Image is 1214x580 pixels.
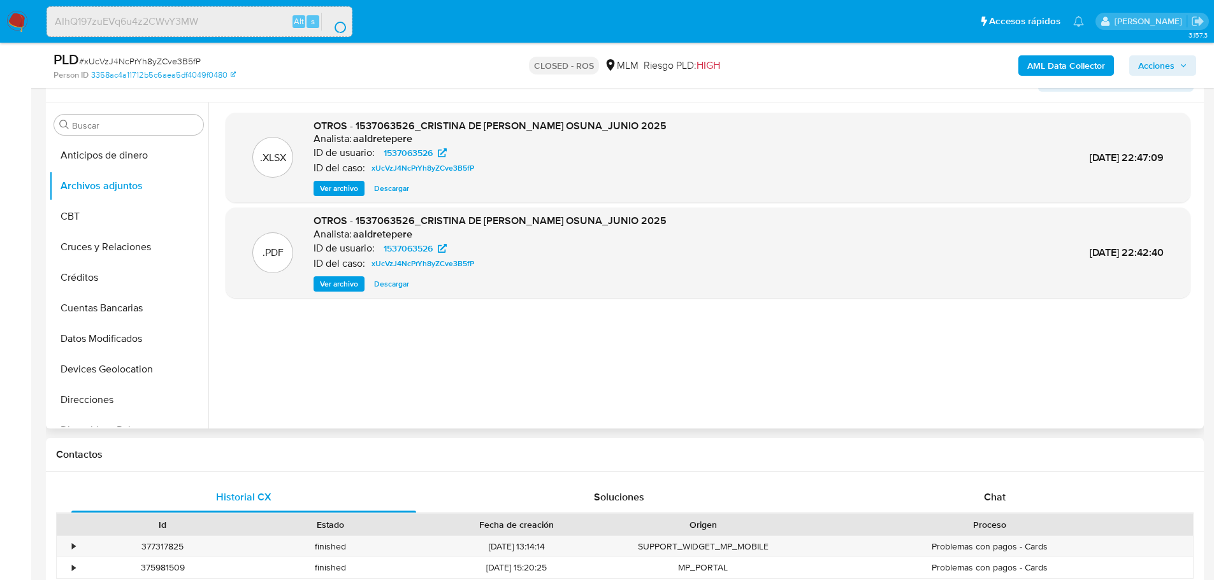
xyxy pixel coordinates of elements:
input: Buscar usuario o caso... [47,13,352,30]
div: [DATE] 15:20:25 [414,557,619,578]
div: MLM [604,59,639,73]
span: OTROS - 1537063526_CRISTINA DE [PERSON_NAME] OSUNA_JUNIO 2025 [314,118,667,133]
div: Fecha de creación [423,518,611,531]
button: Devices Geolocation [49,354,208,385]
span: OTROS - 1537063526_CRISTINA DE [PERSON_NAME] OSUNA_JUNIO 2025 [314,213,667,228]
a: 1537063526 [376,145,454,160]
div: • [72,541,75,553]
a: 1537063526 [376,241,454,256]
div: Id [88,518,238,531]
h1: Contactos [56,448,1194,461]
span: [DATE] 22:47:09 [1090,150,1164,165]
h6: aaldretepere [353,132,412,145]
span: Acciones [1138,55,1174,76]
button: Direcciones [49,385,208,415]
span: [DATE] 22:42:40 [1090,245,1164,260]
b: AML Data Collector [1027,55,1105,76]
span: Descargar [374,182,409,195]
span: Descargar [374,278,409,290]
a: Salir [1191,15,1204,28]
button: search-icon [321,13,347,31]
button: Datos Modificados [49,323,208,354]
div: Origen [628,518,778,531]
button: Anticipos de dinero [49,140,208,171]
b: Person ID [54,69,89,81]
p: .PDF [263,246,284,260]
span: Riesgo PLD: [644,59,720,73]
button: Dispositivos Point [49,415,208,446]
span: xUcVzJ4NcPrYh8yZCve3B5fP [372,160,474,176]
input: Buscar [72,120,198,131]
div: 375981509 [79,557,247,578]
a: xUcVzJ4NcPrYh8yZCve3B5fP [366,256,479,271]
h6: aaldretepere [353,228,412,241]
button: Créditos [49,262,208,293]
div: MP_PORTAL [619,557,787,578]
span: 1537063526 [384,241,433,256]
button: Archivos adjuntos [49,171,208,201]
b: PLD [54,49,79,69]
button: Ver archivo [314,181,365,196]
div: [DATE] 13:14:14 [414,536,619,557]
span: Ver archivo [320,182,358,195]
span: Soluciones [594,490,644,504]
button: Descargar [368,181,416,196]
button: Buscar [59,120,69,130]
button: Acciones [1129,55,1196,76]
p: ID del caso: [314,162,365,174]
span: 1537063526 [384,145,433,160]
p: ID de usuario: [314,146,375,159]
div: • [72,562,75,574]
p: ID de usuario: [314,242,375,255]
button: Cuentas Bancarias [49,293,208,323]
p: Analista: [314,228,352,241]
div: Problemas con pagos - Cards [787,536,1193,557]
p: marianathalie.grajeda@mercadolibre.com.mx [1115,15,1187,27]
span: # xUcVzJ4NcPrYh8yZCve3B5fP [79,55,201,67]
p: ID del caso: [314,257,365,270]
button: AML Data Collector [1018,55,1114,76]
span: 3.157.3 [1189,30,1208,40]
a: 3358ac4a11712b5c6aea5df4049f0480 [91,69,236,81]
span: s [311,15,315,27]
span: Historial CX [216,490,271,504]
span: Alt [294,15,304,27]
div: 377317825 [79,536,247,557]
p: CLOSED - ROS [529,57,599,74]
a: Notificaciones [1073,16,1084,27]
a: xUcVzJ4NcPrYh8yZCve3B5fP [366,160,479,176]
div: Proceso [796,518,1184,531]
p: .XLSX [260,151,286,165]
button: Descargar [368,276,416,292]
button: Cruces y Relaciones [49,232,208,262]
div: finished [247,557,414,578]
button: Ver archivo [314,276,365,292]
div: Problemas con pagos - Cards [787,557,1193,578]
span: Accesos rápidos [989,15,1060,28]
button: CBT [49,201,208,232]
span: Chat [984,490,1006,504]
div: finished [247,536,414,557]
p: Analista: [314,132,352,145]
div: Estado [256,518,405,531]
span: Ver archivo [320,278,358,290]
span: HIGH [697,58,720,73]
div: SUPPORT_WIDGET_MP_MOBILE [619,536,787,557]
span: xUcVzJ4NcPrYh8yZCve3B5fP [372,256,474,271]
